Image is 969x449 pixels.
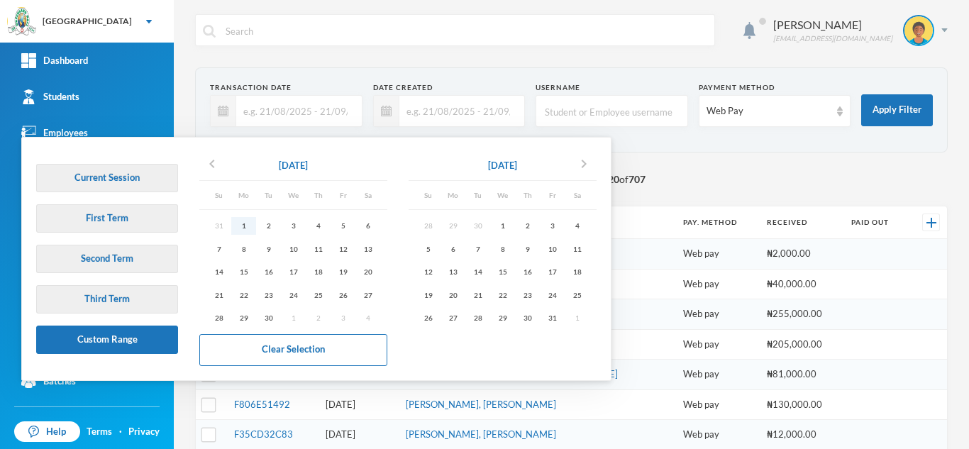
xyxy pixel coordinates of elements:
[465,263,490,281] div: 14
[416,263,441,281] div: 12
[773,33,892,44] div: [EMAIL_ADDRESS][DOMAIN_NAME]
[281,263,306,281] div: 17
[565,188,589,202] div: Sa
[565,286,589,304] div: 25
[760,329,845,360] td: ₦205,000.00
[760,299,845,330] td: ₦255,000.00
[536,82,688,93] div: Username
[210,82,362,93] div: Transaction Date
[256,240,281,257] div: 9
[256,309,281,327] div: 30
[699,82,851,93] div: Payment Method
[441,263,465,281] div: 13
[441,240,465,257] div: 6
[629,173,646,185] b: 707
[119,425,122,439] div: ·
[331,217,355,235] div: 5
[760,239,845,270] td: ₦2,000.00
[676,239,760,270] td: Web pay
[465,188,490,202] div: Tu
[441,309,465,327] div: 27
[760,206,845,239] th: Received
[515,286,540,304] div: 23
[540,309,565,327] div: 31
[926,218,936,228] img: +
[515,217,540,235] div: 2
[515,188,540,202] div: Th
[355,188,380,202] div: Sa
[355,263,380,281] div: 20
[540,240,565,257] div: 10
[256,286,281,304] div: 23
[128,425,160,439] a: Privacy
[676,389,760,420] td: Web pay
[21,126,88,140] div: Employees
[416,309,441,327] div: 26
[206,240,231,257] div: 7
[676,329,760,360] td: Web pay
[231,286,256,304] div: 22
[234,428,293,440] a: F35CD32C83
[256,217,281,235] div: 2
[490,217,515,235] div: 1
[707,104,831,118] div: Web Pay
[676,269,760,299] td: Web pay
[306,263,331,281] div: 18
[206,188,231,202] div: Su
[441,188,465,202] div: Mo
[565,240,589,257] div: 11
[406,399,556,410] a: [PERSON_NAME], [PERSON_NAME]
[571,155,597,177] button: chevron_right
[540,217,565,235] div: 3
[256,263,281,281] div: 16
[14,421,80,443] a: Help
[844,206,907,239] th: Paid Out
[490,188,515,202] div: We
[676,360,760,390] td: Web pay
[306,286,331,304] div: 25
[515,240,540,257] div: 9
[416,188,441,202] div: Su
[490,240,515,257] div: 8
[904,16,933,45] img: STUDENT
[306,217,331,235] div: 4
[565,217,589,235] div: 4
[36,164,178,192] button: Current Session
[861,94,933,126] button: Apply Filter
[281,217,306,235] div: 3
[490,263,515,281] div: 15
[575,155,592,172] i: chevron_right
[355,217,380,235] div: 6
[331,188,355,202] div: Fr
[515,263,540,281] div: 16
[441,286,465,304] div: 20
[406,428,556,440] a: [PERSON_NAME], [PERSON_NAME]
[540,286,565,304] div: 24
[36,285,178,314] button: Third Term
[416,286,441,304] div: 19
[231,188,256,202] div: Mo
[540,188,565,202] div: Fr
[760,360,845,390] td: ₦81,000.00
[36,326,178,354] button: Custom Range
[87,425,112,439] a: Terms
[465,309,490,327] div: 28
[256,188,281,202] div: Tu
[281,188,306,202] div: We
[224,15,707,47] input: Search
[490,309,515,327] div: 29
[760,269,845,299] td: ₦40,000.00
[306,188,331,202] div: Th
[540,263,565,281] div: 17
[676,206,760,239] th: Pay. Method
[206,309,231,327] div: 28
[331,286,355,304] div: 26
[543,96,680,128] input: Student or Employee username
[465,286,490,304] div: 21
[760,389,845,420] td: ₦130,000.00
[306,240,331,257] div: 11
[231,309,256,327] div: 29
[199,334,387,366] button: Clear Selection
[281,240,306,257] div: 10
[234,399,290,410] a: F806E51492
